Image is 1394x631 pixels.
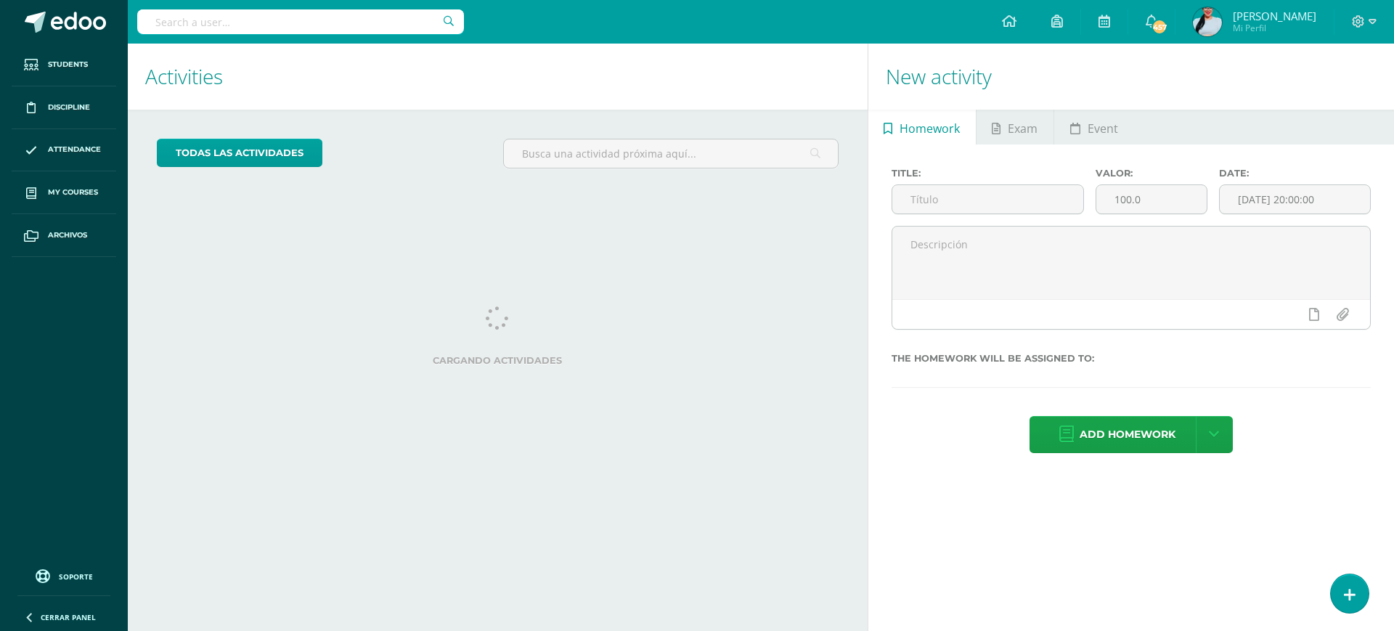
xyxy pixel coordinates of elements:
[48,102,90,113] span: Discipline
[1152,19,1167,35] span: 457
[1096,185,1206,213] input: Puntos máximos
[886,44,1377,110] h1: New activity
[1220,185,1370,213] input: Fecha de entrega
[900,111,960,146] span: Homework
[157,355,839,366] label: Cargando actividades
[892,168,1085,179] label: Title:
[12,86,116,129] a: Discipline
[48,144,101,155] span: Attendance
[1080,417,1175,452] span: Add homework
[12,129,116,172] a: Attendance
[1008,111,1038,146] span: Exam
[17,566,110,585] a: Soporte
[12,214,116,257] a: Archivos
[48,187,98,198] span: My courses
[504,139,837,168] input: Busca una actividad próxima aquí...
[1219,168,1371,179] label: Date:
[157,139,322,167] a: todas las Actividades
[1054,110,1133,144] a: Event
[892,185,1084,213] input: Título
[868,110,976,144] a: Homework
[977,110,1053,144] a: Exam
[48,59,88,70] span: Students
[137,9,464,34] input: Search a user…
[1233,9,1316,23] span: [PERSON_NAME]
[145,44,850,110] h1: Activities
[12,171,116,214] a: My courses
[1193,7,1222,36] img: 68c9a3925aea43a120fc10847bf2e5e3.png
[41,612,96,622] span: Cerrar panel
[12,44,116,86] a: Students
[1233,22,1316,34] span: Mi Perfil
[48,229,87,241] span: Archivos
[892,353,1371,364] label: The homework will be assigned to:
[59,571,93,582] span: Soporte
[1088,111,1118,146] span: Event
[1096,168,1207,179] label: Valor:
